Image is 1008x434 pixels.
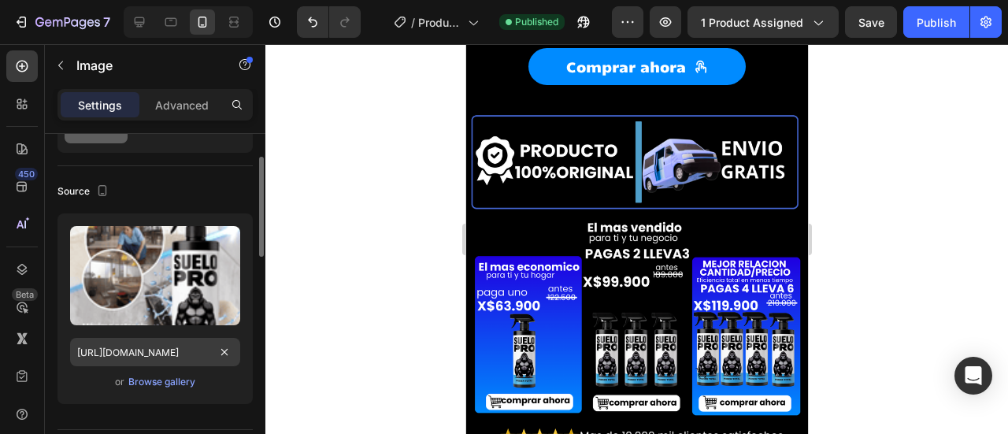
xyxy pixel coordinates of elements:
span: Published [515,15,558,29]
button: Publish [903,6,969,38]
span: / [411,14,415,31]
div: Publish [917,14,956,31]
div: Undo/Redo [297,6,361,38]
div: 450 [15,168,38,180]
span: Save [858,16,884,29]
button: Browse gallery [128,374,196,390]
button: 7 [6,6,117,38]
img: preview-image [70,226,240,325]
div: Open Intercom Messenger [954,357,992,395]
span: 1 product assigned [701,14,803,31]
iframe: Design area [466,44,808,434]
input: https://example.com/image.jpg [70,338,240,366]
button: 1 product assigned [687,6,839,38]
p: Settings [78,97,122,113]
p: 7 [103,13,110,32]
span: or [115,373,124,391]
div: Browse gallery [128,375,195,389]
button: Save [845,6,897,38]
p: Advanced [155,97,209,113]
p: Image [76,56,210,75]
div: Source [57,181,112,202]
span: Product Page - [DATE] 20:14:36 [418,14,461,31]
div: Beta [12,288,38,301]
